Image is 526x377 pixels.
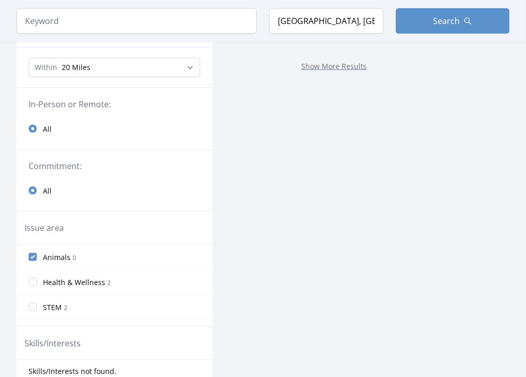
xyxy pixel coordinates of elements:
legend: In-Person or Remote: [29,98,200,110]
span: All [43,186,52,196]
input: Location [269,8,384,34]
input: Animals 0 [29,253,37,261]
a: All [16,180,212,201]
span: Skills/Interests not found. [29,366,116,376]
input: Health & Wellness 2 [29,278,37,286]
legend: Commitment: [29,160,200,172]
span: 2 [107,278,111,287]
legend: Skills/Interests [25,337,81,349]
span: 0 [73,253,76,262]
select: Search Radius [29,58,200,77]
span: All [43,124,52,134]
input: STEM 2 [29,303,37,311]
button: Search [396,8,510,34]
span: Health & Wellness [43,277,105,288]
span: 2 [64,303,67,312]
span: STEM [43,302,62,313]
span: Search [433,15,460,27]
a: All [16,119,212,139]
legend: Issue area [25,222,64,234]
span: Animals [43,252,70,263]
input: Keyword [16,8,257,34]
a: Show More Results [301,61,367,71]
